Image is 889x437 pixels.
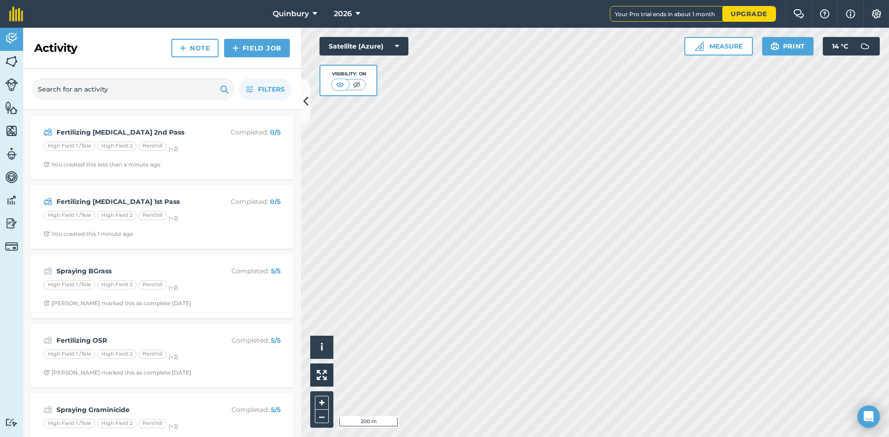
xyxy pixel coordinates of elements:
img: svg+xml;base64,PD94bWwgdmVyc2lvbj0iMS4wIiBlbmNvZGluZz0idXRmLTgiPz4KPCEtLSBHZW5lcmF0b3I6IEFkb2JlIE... [5,31,18,45]
img: svg+xml;base64,PD94bWwgdmVyc2lvbj0iMS4wIiBlbmNvZGluZz0idXRmLTgiPz4KPCEtLSBHZW5lcmF0b3I6IEFkb2JlIE... [44,404,52,415]
div: [PERSON_NAME] marked this as complete [DATE] [44,369,191,376]
img: Four arrows, one pointing top left, one top right, one bottom right and the last bottom left [317,370,327,380]
div: Penthill [138,419,167,428]
small: (+ 2 ) [169,146,178,152]
img: svg+xml;base64,PHN2ZyB4bWxucz0iaHR0cDovL3d3dy53My5vcmcvMjAwMC9zdmciIHdpZHRoPSIxNCIgaGVpZ2h0PSIyNC... [180,43,186,54]
img: Clock with arrow pointing clockwise [44,161,50,167]
div: High Field 2 [97,280,137,289]
p: Completed : [207,266,281,276]
img: svg+xml;base64,PD94bWwgdmVyc2lvbj0iMS4wIiBlbmNvZGluZz0idXRmLTgiPz4KPCEtLSBHZW5lcmF0b3I6IEFkb2JlIE... [5,193,18,207]
a: Spraying BGrassCompleted: 5/5High Field 1 /TeleHigh Field 2Penthill(+2)Clock with arrow pointing ... [36,260,288,313]
img: svg+xml;base64,PD94bWwgdmVyc2lvbj0iMS4wIiBlbmNvZGluZz0idXRmLTgiPz4KPCEtLSBHZW5lcmF0b3I6IEFkb2JlIE... [5,170,18,184]
button: Satellite (Azure) [319,37,408,55]
img: svg+xml;base64,PD94bWwgdmVyc2lvbj0iMS4wIiBlbmNvZGluZz0idXRmLTgiPz4KPCEtLSBHZW5lcmF0b3I6IEFkb2JlIE... [856,37,874,55]
input: Search for an activity [32,78,234,100]
p: Completed : [207,197,281,207]
div: You created this 1 minute ago [44,230,133,238]
strong: Fertilizing OSR [56,335,203,345]
span: Filters [258,84,285,94]
div: Open Intercom Messenger [858,406,880,428]
img: svg+xml;base64,PD94bWwgdmVyc2lvbj0iMS4wIiBlbmNvZGluZz0idXRmLTgiPz4KPCEtLSBHZW5lcmF0b3I6IEFkb2JlIE... [5,147,18,161]
span: Quinbury [273,8,309,19]
img: svg+xml;base64,PD94bWwgdmVyc2lvbj0iMS4wIiBlbmNvZGluZz0idXRmLTgiPz4KPCEtLSBHZW5lcmF0b3I6IEFkb2JlIE... [5,216,18,230]
strong: Fertilizing [MEDICAL_DATA] 1st Pass [56,197,203,207]
div: Visibility: On [331,70,366,78]
p: Completed : [207,127,281,137]
button: Filters [239,78,292,100]
img: svg+xml;base64,PD94bWwgdmVyc2lvbj0iMS4wIiBlbmNvZGluZz0idXRmLTgiPz4KPCEtLSBHZW5lcmF0b3I6IEFkb2JlIE... [44,265,52,277]
img: svg+xml;base64,PD94bWwgdmVyc2lvbj0iMS4wIiBlbmNvZGluZz0idXRmLTgiPz4KPCEtLSBHZW5lcmF0b3I6IEFkb2JlIE... [5,418,18,427]
small: (+ 2 ) [169,215,178,222]
strong: 5 / 5 [271,336,281,345]
button: + [315,396,329,410]
p: Completed : [207,335,281,345]
div: High Field 1 /Tele [44,280,95,289]
img: svg+xml;base64,PHN2ZyB4bWxucz0iaHR0cDovL3d3dy53My5vcmcvMjAwMC9zdmciIHdpZHRoPSI1NiIgaGVpZ2h0PSI2MC... [5,124,18,138]
img: A question mark icon [819,9,830,18]
img: svg+xml;base64,PD94bWwgdmVyc2lvbj0iMS4wIiBlbmNvZGluZz0idXRmLTgiPz4KPCEtLSBHZW5lcmF0b3I6IEFkb2JlIE... [5,240,18,253]
button: i [310,336,333,359]
div: Penthill [138,280,167,289]
div: High Field 2 [97,419,137,428]
span: Your Pro trial ends in about 1 month [615,11,722,18]
strong: 0 / 5 [270,128,281,136]
div: High Field 1 /Tele [44,350,95,359]
div: You created this less than a minute ago [44,161,161,168]
img: svg+xml;base64,PD94bWwgdmVyc2lvbj0iMS4wIiBlbmNvZGluZz0idXRmLTgiPz4KPCEtLSBHZW5lcmF0b3I6IEFkb2JlIE... [44,335,52,346]
img: svg+xml;base64,PD94bWwgdmVyc2lvbj0iMS4wIiBlbmNvZGluZz0idXRmLTgiPz4KPCEtLSBHZW5lcmF0b3I6IEFkb2JlIE... [5,78,18,91]
button: 14 °C [823,37,880,55]
small: (+ 2 ) [169,284,178,291]
img: fieldmargin Logo [9,6,23,21]
img: Clock with arrow pointing clockwise [44,231,50,237]
div: Penthill [138,350,167,359]
img: svg+xml;base64,PHN2ZyB4bWxucz0iaHR0cDovL3d3dy53My5vcmcvMjAwMC9zdmciIHdpZHRoPSIxNCIgaGVpZ2h0PSIyNC... [232,43,239,54]
img: svg+xml;base64,PHN2ZyB4bWxucz0iaHR0cDovL3d3dy53My5vcmcvMjAwMC9zdmciIHdpZHRoPSIxNyIgaGVpZ2h0PSIxNy... [846,8,855,19]
img: Two speech bubbles overlapping with the left bubble in the forefront [793,9,804,18]
a: Upgrade [722,6,776,21]
strong: 5 / 5 [271,406,281,414]
a: Fertilizing [MEDICAL_DATA] 2nd PassCompleted: 0/5High Field 1 /TeleHigh Field 2Penthill(+2)Clock ... [36,121,288,174]
a: Fertilizing [MEDICAL_DATA] 1st PassCompleted: 0/5High Field 1 /TeleHigh Field 2Penthill(+2)Clock ... [36,191,288,243]
div: High Field 1 /Tele [44,211,95,220]
div: High Field 1 /Tele [44,419,95,428]
strong: 5 / 5 [271,267,281,275]
img: svg+xml;base64,PHN2ZyB4bWxucz0iaHR0cDovL3d3dy53My5vcmcvMjAwMC9zdmciIHdpZHRoPSI1NiIgaGVpZ2h0PSI2MC... [5,55,18,68]
strong: Spraying Graminicide [56,405,203,415]
div: High Field 2 [97,211,137,220]
img: svg+xml;base64,PHN2ZyB4bWxucz0iaHR0cDovL3d3dy53My5vcmcvMjAwMC9zdmciIHdpZHRoPSI1NiIgaGVpZ2h0PSI2MC... [5,101,18,115]
div: Penthill [138,211,167,220]
button: – [315,410,329,423]
span: 14 ° C [832,37,848,55]
div: High Field 2 [97,142,137,151]
img: Clock with arrow pointing clockwise [44,369,50,375]
button: Measure [684,37,753,55]
img: Ruler icon [695,42,704,51]
span: i [320,341,323,353]
div: High Field 1 /Tele [44,142,95,151]
img: A cog icon [871,9,882,18]
div: [PERSON_NAME] marked this as complete [DATE] [44,300,191,307]
img: svg+xml;base64,PD94bWwgdmVyc2lvbj0iMS4wIiBlbmNvZGluZz0idXRmLTgiPz4KPCEtLSBHZW5lcmF0b3I6IEFkb2JlIE... [44,196,52,207]
small: (+ 2 ) [169,354,178,360]
strong: 0 / 5 [270,197,281,206]
img: svg+xml;base64,PHN2ZyB4bWxucz0iaHR0cDovL3d3dy53My5vcmcvMjAwMC9zdmciIHdpZHRoPSIxOSIgaGVpZ2h0PSIyNC... [770,41,779,52]
a: Field Job [224,39,290,57]
img: svg+xml;base64,PHN2ZyB4bWxucz0iaHR0cDovL3d3dy53My5vcmcvMjAwMC9zdmciIHdpZHRoPSI1MCIgaGVpZ2h0PSI0MC... [351,80,363,89]
div: High Field 2 [97,350,137,359]
img: svg+xml;base64,PHN2ZyB4bWxucz0iaHR0cDovL3d3dy53My5vcmcvMjAwMC9zdmciIHdpZHRoPSIxOSIgaGVpZ2h0PSIyNC... [220,84,229,95]
button: Print [762,37,814,55]
p: Completed : [207,405,281,415]
small: (+ 2 ) [169,423,178,430]
a: Fertilizing OSRCompleted: 5/5High Field 1 /TeleHigh Field 2Penthill(+2)Clock with arrow pointing ... [36,329,288,382]
div: Penthill [138,142,167,151]
a: Note [171,39,219,57]
img: svg+xml;base64,PD94bWwgdmVyc2lvbj0iMS4wIiBlbmNvZGluZz0idXRmLTgiPz4KPCEtLSBHZW5lcmF0b3I6IEFkb2JlIE... [44,127,52,138]
img: Clock with arrow pointing clockwise [44,300,50,306]
img: svg+xml;base64,PHN2ZyB4bWxucz0iaHR0cDovL3d3dy53My5vcmcvMjAwMC9zdmciIHdpZHRoPSI1MCIgaGVpZ2h0PSI0MC... [334,80,346,89]
span: 2026 [334,8,352,19]
strong: Spraying BGrass [56,266,203,276]
strong: Fertilizing [MEDICAL_DATA] 2nd Pass [56,127,203,137]
h2: Activity [34,41,77,55]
